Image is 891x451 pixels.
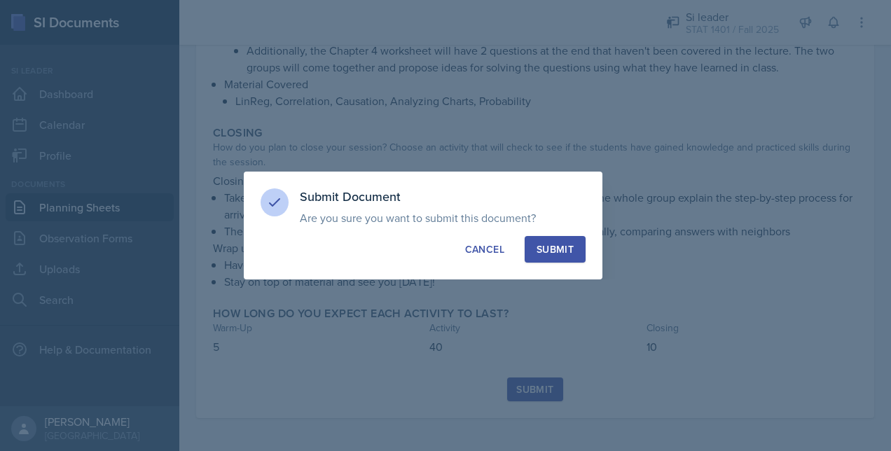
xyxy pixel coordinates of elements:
p: Are you sure you want to submit this document? [300,211,586,225]
div: Submit [537,242,574,256]
div: Cancel [465,242,504,256]
h3: Submit Document [300,188,586,205]
button: Cancel [453,236,516,263]
button: Submit [525,236,586,263]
